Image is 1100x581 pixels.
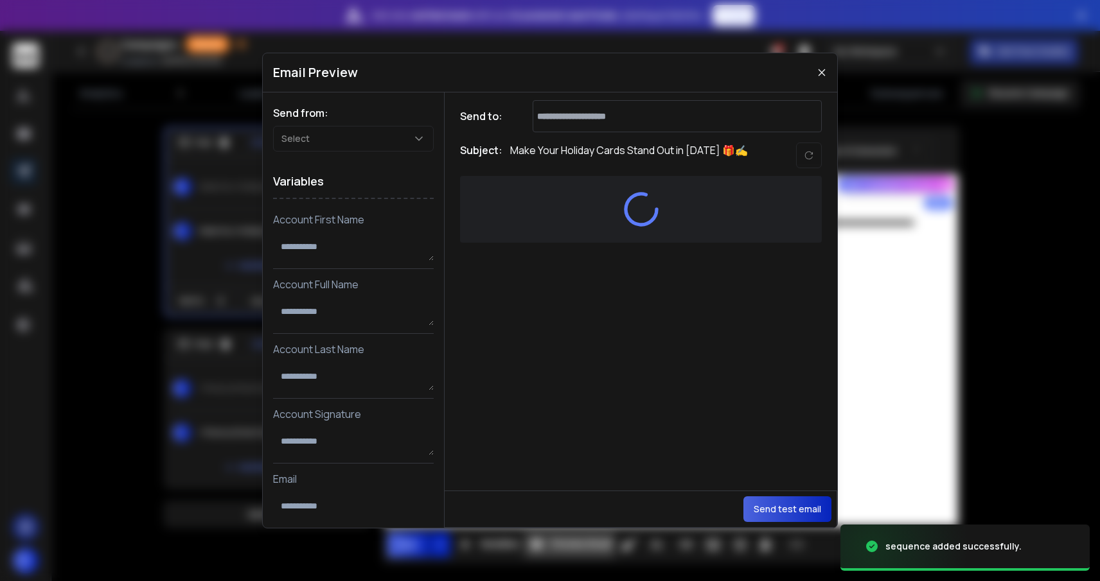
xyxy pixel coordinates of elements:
p: Account Full Name [273,277,434,292]
h1: Send from: [273,105,434,121]
button: Send test email [743,496,831,522]
p: Account First Name [273,212,434,227]
h1: Variables [273,164,434,199]
h1: Email Preview [273,64,358,82]
p: Account Signature [273,406,434,422]
p: Email [273,471,434,487]
div: sequence added successfully. [885,540,1022,553]
p: Account Last Name [273,342,434,357]
h1: Subject: [460,143,502,168]
h1: Send to: [460,108,511,124]
p: Make Your Holiday Cards Stand Out in [DATE] 🎁✍️ [510,143,748,168]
